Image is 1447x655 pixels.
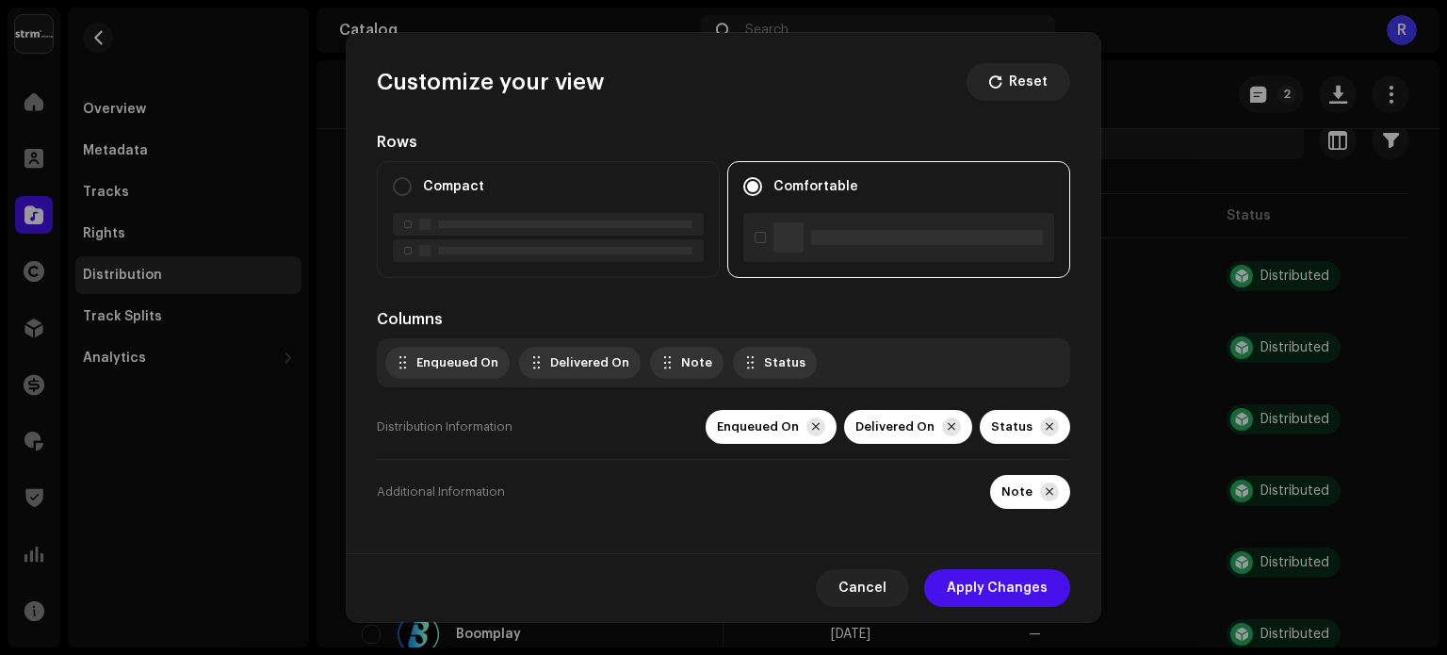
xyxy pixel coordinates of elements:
div: Delivered On [550,355,629,370]
div: Rows [377,131,1070,154]
div: Status [764,355,805,370]
div: Enqueued On [416,355,498,370]
div: Status [991,419,1032,434]
div: Delivered On [855,419,935,434]
button: Apply Changes [924,569,1070,607]
div: Note [1001,484,1032,499]
div: Note [681,355,712,370]
span: Reset [1009,63,1048,101]
div: Columns [377,308,1070,331]
div: Customize your view [377,67,605,97]
span: Cancel [838,569,886,607]
div: Enqueued On [717,419,799,434]
div: Distribution Information [377,410,512,444]
label: Compact [423,175,484,198]
div: Additional Information [377,475,505,509]
button: Cancel [816,569,909,607]
label: Comfortable [773,175,858,198]
button: Reset [967,63,1070,101]
span: Apply Changes [947,569,1048,607]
